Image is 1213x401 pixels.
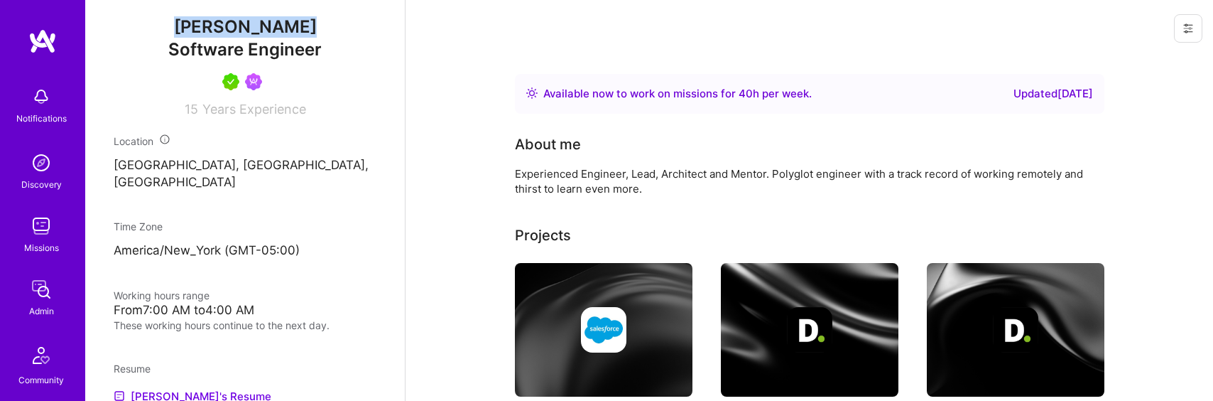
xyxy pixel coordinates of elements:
img: admin teamwork [27,275,55,304]
span: Working hours range [114,289,210,301]
div: Discovery [21,177,62,192]
div: Projects [515,225,571,246]
div: Notifications [16,111,67,126]
div: These working hours continue to the next day. [114,318,376,333]
img: cover [721,263,898,397]
span: Years Experience [202,102,306,117]
img: cover [927,263,1104,397]
img: Company logo [993,307,1038,353]
div: About me [515,134,581,155]
p: America/New_York (GMT-05:00 ) [114,242,376,260]
div: Available now to work on missions for h per week . [543,85,812,102]
div: Community [18,373,64,387]
img: cover [515,263,692,397]
span: 40 [739,87,753,100]
img: Company logo [581,307,626,353]
div: From 7:00 AM to 4:00 AM [114,303,376,318]
img: Been on Mission [245,73,262,90]
img: teamwork [27,212,55,240]
div: Updated [DATE] [1013,85,1093,102]
p: [GEOGRAPHIC_DATA], [GEOGRAPHIC_DATA], [GEOGRAPHIC_DATA] [114,157,376,191]
img: Community [24,338,58,373]
div: Experienced Engineer, Lead, Architect and Mentor. Polyglot engineer with a track record of workin... [515,166,1083,196]
img: logo [28,28,57,54]
img: Company logo [787,307,832,353]
div: Admin [29,304,54,319]
img: bell [27,82,55,111]
img: Availability [526,87,538,99]
img: A.Teamer in Residence [222,73,239,90]
span: 15 [185,102,198,117]
div: Missions [24,240,59,255]
span: Time Zone [114,220,163,232]
img: discovery [27,149,55,177]
div: Location [114,134,376,149]
span: [PERSON_NAME] [114,16,376,38]
span: Software Engineer [168,39,322,60]
span: Resume [114,363,151,375]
